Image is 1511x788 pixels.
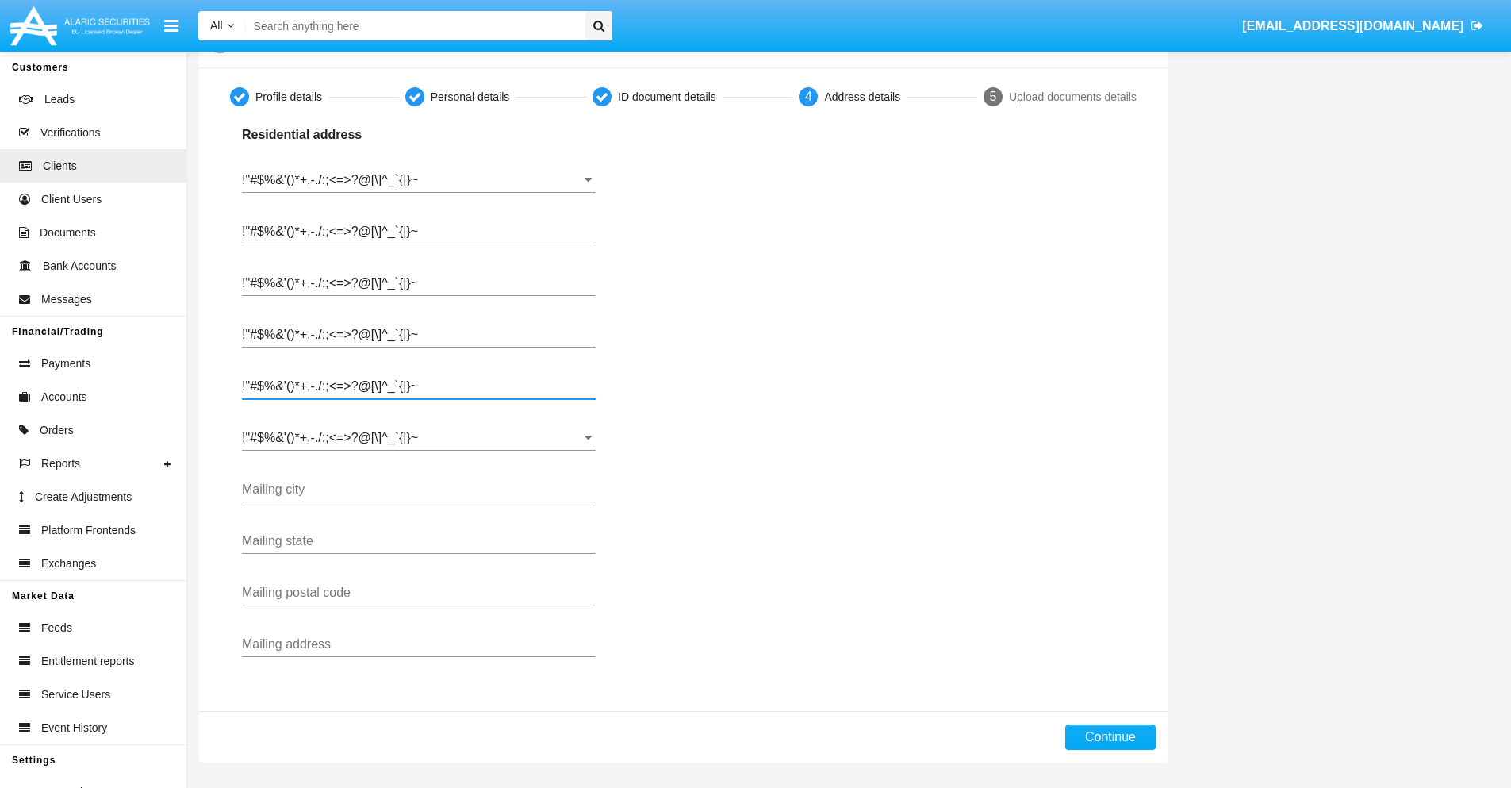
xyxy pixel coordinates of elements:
span: Documents [40,225,96,241]
span: Bank Accounts [43,258,117,275]
span: Clients [43,158,77,175]
span: Payments [41,356,90,372]
span: Platform Frontends [41,522,136,539]
button: Continue [1065,725,1156,750]
span: Exchanges [41,555,96,572]
span: Reports [41,456,80,472]
span: Accounts [41,389,87,406]
div: Upload documents details [1009,89,1137,106]
div: Address details [824,89,900,106]
a: [EMAIL_ADDRESS][DOMAIN_NAME] [1235,4,1491,48]
div: Profile details [255,89,322,106]
div: ID document details [618,89,716,106]
span: Leads [44,91,75,108]
span: Messages [41,291,92,308]
span: Event History [41,720,107,736]
input: Search [246,11,580,40]
span: Create Adjustments [35,489,132,505]
p: Residential address [242,125,596,144]
span: Client Users [41,191,102,208]
span: Orders [40,422,74,439]
img: Logo image [8,2,152,49]
span: Verifications [40,125,100,141]
span: 4 [805,90,812,103]
a: All [198,17,246,34]
div: Personal details [431,89,510,106]
span: Entitlement reports [41,653,135,670]
span: All [210,19,223,32]
span: Feeds [41,620,72,636]
span: Service Users [41,686,110,703]
span: [EMAIL_ADDRESS][DOMAIN_NAME] [1242,19,1463,33]
span: 5 [989,90,996,103]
